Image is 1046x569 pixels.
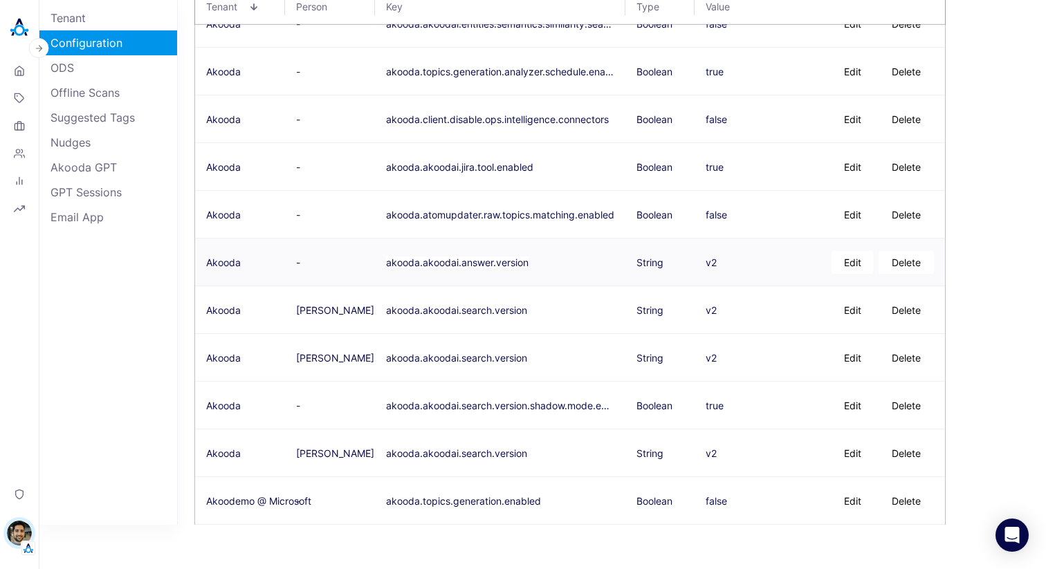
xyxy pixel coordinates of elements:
span: - [296,161,300,173]
span: Akooda [206,352,241,364]
span: [PERSON_NAME] [296,304,374,316]
span: Akooda [206,400,241,411]
span: String [636,304,663,316]
button: Delete [879,203,934,226]
button: akooda.akoodai.search.version.shadow.mode.enabled [386,400,614,411]
span: String [636,352,663,364]
span: String [636,256,663,268]
span: Boolean [636,66,672,77]
div: v2 [706,447,717,459]
button: Edit [832,203,873,226]
span: Akooda [206,304,241,316]
a: Email App [39,205,177,230]
span: String [636,447,663,459]
button: Delete [879,108,934,131]
button: Edit [832,346,873,369]
button: Edit [832,442,873,465]
span: Akooda [206,209,241,221]
span: Akooda [206,256,241,268]
div: v2 [706,352,717,364]
span: Akoodemo @ Microsoft [206,495,311,507]
span: Boolean [636,209,672,221]
div: false [706,113,727,125]
a: Suggested Tags [39,105,177,130]
span: Boolean [636,161,672,173]
span: Akooda [206,113,241,125]
div: v2 [706,304,717,316]
a: Offline Scans [39,80,177,105]
button: akooda.akoodai.answer.version [386,256,529,268]
a: Nudges [39,130,177,155]
button: akooda.akoodai.search.version [386,447,527,459]
button: Edit [832,251,873,274]
span: Key [386,1,605,12]
div: true [706,161,724,173]
img: Tenant Logo [21,541,35,555]
a: Tenant [39,6,177,30]
button: Delete [879,346,934,369]
span: - [296,66,300,77]
button: Itamar NiddamTenant Logo [6,515,33,555]
button: Edit [832,299,873,321]
button: Delete [879,299,934,321]
button: Delete [879,251,934,274]
button: akooda.client.disable.ops.intelligence.connectors [386,113,609,125]
span: Akooda [206,66,241,77]
div: false [706,495,727,507]
div: Open Intercom Messenger [995,519,1029,552]
button: Edit [832,108,873,131]
button: akooda.akoodai.search.version [386,304,527,316]
span: Person [296,1,339,12]
img: Itamar Niddam [7,521,32,545]
div: false [706,209,727,221]
button: Edit [832,156,873,178]
span: [PERSON_NAME] [296,447,374,459]
span: - [296,400,300,411]
button: akooda.topics.generation.analyzer.schedule.enabled [386,66,614,77]
button: Delete [879,489,934,512]
span: Boolean [636,400,672,411]
button: akooda.akoodai.jira.tool.enabled [386,161,533,173]
span: Boolean [636,495,672,507]
span: - [296,256,300,268]
button: Delete [879,442,934,465]
span: Akooda [206,447,241,459]
div: true [706,400,724,411]
a: Configuration [39,30,177,55]
a: ODS [39,55,177,80]
a: GPT Sessions [39,180,177,205]
img: Akooda Logo [6,14,33,41]
span: - [296,495,300,507]
div: v2 [706,256,717,268]
button: akooda.akoodai.search.version [386,352,527,364]
button: Edit [832,394,873,417]
button: Delete [879,60,934,83]
button: Edit [832,489,873,512]
span: - [296,113,300,125]
button: akooda.topics.generation.enabled [386,495,541,507]
button: Delete [879,394,934,417]
span: - [296,209,300,221]
span: Tenant [206,1,249,12]
span: Boolean [636,113,672,125]
span: Akooda [206,161,241,173]
button: Delete [879,156,934,178]
button: akooda.atomupdater.raw.topics.matching.enabled [386,209,614,221]
button: Edit [832,60,873,83]
a: Akooda GPT [39,155,177,180]
span: [PERSON_NAME] [296,352,374,364]
div: true [706,66,724,77]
